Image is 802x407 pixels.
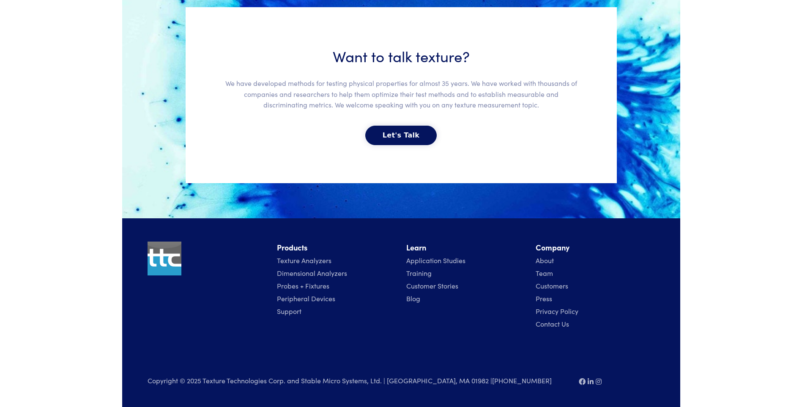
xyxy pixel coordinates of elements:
[277,281,329,290] a: Probes + Fixtures
[148,375,569,386] p: Copyright © 2025 Texture Technologies Corp. and Stable Micro Systems, Ltd. | [GEOGRAPHIC_DATA], M...
[406,281,458,290] a: Customer Stories
[224,45,579,66] h3: Want to talk texture?
[148,242,181,275] img: ttc_logo_1x1_v1.0.png
[365,126,437,145] button: Let's Talk
[536,256,554,265] a: About
[536,294,552,303] a: Press
[536,306,578,316] a: Privacy Policy
[277,242,396,254] li: Products
[277,294,335,303] a: Peripheral Devices
[277,256,331,265] a: Texture Analyzers
[406,242,526,254] li: Learn
[536,242,655,254] li: Company
[536,268,553,278] a: Team
[536,319,569,328] a: Contact Us
[406,294,420,303] a: Blog
[406,268,432,278] a: Training
[492,376,552,385] a: [PHONE_NUMBER]
[277,268,347,278] a: Dimensional Analyzers
[277,306,301,316] a: Support
[406,256,465,265] a: Application Studies
[224,69,579,119] p: We have developed methods for testing physical properties for almost 35 years. We have worked wit...
[536,281,568,290] a: Customers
